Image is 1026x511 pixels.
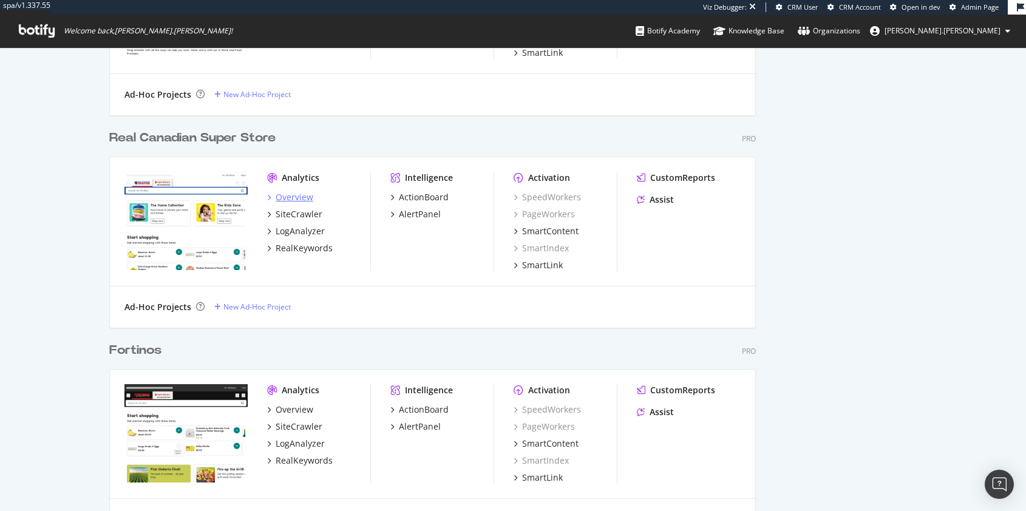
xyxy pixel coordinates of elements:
[522,47,563,59] div: SmartLink
[276,242,333,254] div: RealKeywords
[703,2,747,12] div: Viz Debugger:
[650,384,715,396] div: CustomReports
[522,259,563,271] div: SmartLink
[798,15,860,47] a: Organizations
[650,406,674,418] div: Assist
[528,172,570,184] div: Activation
[390,208,441,220] a: AlertPanel
[399,404,449,416] div: ActionBoard
[985,470,1014,499] div: Open Intercom Messenger
[514,208,575,220] a: PageWorkers
[890,2,940,12] a: Open in dev
[124,89,191,101] div: Ad-Hoc Projects
[522,472,563,484] div: SmartLink
[399,208,441,220] div: AlertPanel
[267,438,325,450] a: LogAnalyzer
[742,134,756,144] div: Pro
[276,191,313,203] div: Overview
[109,342,161,359] div: Fortinos
[713,15,784,47] a: Knowledge Base
[514,455,569,467] a: SmartIndex
[514,225,579,237] a: SmartContent
[637,406,674,418] a: Assist
[636,15,700,47] a: Botify Academy
[514,421,575,433] a: PageWorkers
[109,129,276,147] div: Real Canadian Super Store
[223,89,291,100] div: New Ad-Hoc Project
[390,404,449,416] a: ActionBoard
[124,384,248,482] img: https://www.fortinos.ca/
[267,191,313,203] a: Overview
[109,129,280,147] a: Real Canadian Super Store
[514,472,563,484] a: SmartLink
[267,225,325,237] a: LogAnalyzer
[405,384,453,396] div: Intelligence
[267,455,333,467] a: RealKeywords
[390,421,441,433] a: AlertPanel
[276,208,322,220] div: SiteCrawler
[650,194,674,206] div: Assist
[405,172,453,184] div: Intelligence
[522,225,579,237] div: SmartContent
[522,438,579,450] div: SmartContent
[267,421,322,433] a: SiteCrawler
[528,384,570,396] div: Activation
[787,2,818,12] span: CRM User
[267,208,322,220] a: SiteCrawler
[282,384,319,396] div: Analytics
[839,2,881,12] span: CRM Account
[713,25,784,37] div: Knowledge Base
[267,404,313,416] a: Overview
[214,302,291,312] a: New Ad-Hoc Project
[902,2,940,12] span: Open in dev
[390,191,449,203] a: ActionBoard
[514,259,563,271] a: SmartLink
[399,421,441,433] div: AlertPanel
[514,404,581,416] a: SpeedWorkers
[64,26,233,36] span: Welcome back, [PERSON_NAME].[PERSON_NAME] !
[214,89,291,100] a: New Ad-Hoc Project
[637,172,715,184] a: CustomReports
[742,346,756,356] div: Pro
[276,438,325,450] div: LogAnalyzer
[282,172,319,184] div: Analytics
[276,404,313,416] div: Overview
[276,421,322,433] div: SiteCrawler
[650,172,715,184] div: CustomReports
[276,225,325,237] div: LogAnalyzer
[885,25,1001,36] span: emerson.prager
[276,455,333,467] div: RealKeywords
[776,2,818,12] a: CRM User
[124,172,248,270] img: https://www.realcanadiansuperstore.ca/
[109,342,166,359] a: Fortinos
[514,438,579,450] a: SmartContent
[399,191,449,203] div: ActionBoard
[124,301,191,313] div: Ad-Hoc Projects
[637,194,674,206] a: Assist
[514,47,563,59] a: SmartLink
[961,2,999,12] span: Admin Page
[637,384,715,396] a: CustomReports
[860,21,1020,41] button: [PERSON_NAME].[PERSON_NAME]
[798,25,860,37] div: Organizations
[950,2,999,12] a: Admin Page
[636,25,700,37] div: Botify Academy
[514,191,581,203] a: SpeedWorkers
[827,2,881,12] a: CRM Account
[267,242,333,254] a: RealKeywords
[223,302,291,312] div: New Ad-Hoc Project
[514,242,569,254] a: SmartIndex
